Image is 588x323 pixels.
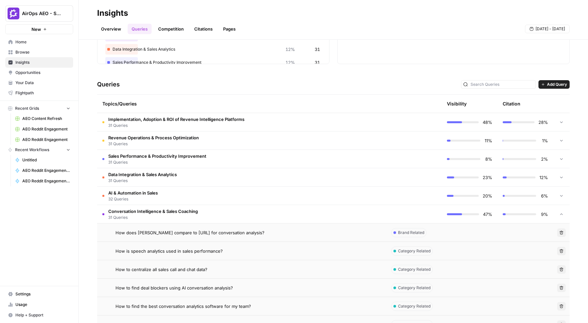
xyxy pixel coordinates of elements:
[5,289,73,299] a: Settings
[105,44,321,55] div: Data Integration & Sales Analytics
[108,116,244,123] span: Implementation, Adoption & ROI of Revenue Intelligence Platforms
[471,81,534,88] input: Search Queries
[12,165,73,176] a: AEO Reddit Engagement - Fork
[15,39,70,45] span: Home
[15,302,70,308] span: Usage
[97,80,120,89] h3: Queries
[5,47,73,58] a: Browse
[484,137,492,144] span: 11%
[483,193,492,199] span: 20%
[447,101,467,107] div: Visibility
[108,159,206,165] span: 31 Queries
[22,168,70,173] span: AEO Reddit Engagement - Fork
[5,67,73,78] a: Opportunities
[108,190,158,196] span: AI & Automation in Sales
[31,26,41,33] span: New
[5,57,73,68] a: Insights
[398,230,424,236] span: Brand Related
[483,119,492,126] span: 48%
[398,266,430,272] span: Category Related
[190,24,217,34] a: Citations
[115,266,207,273] span: How to centralize all sales call and chat data?
[128,24,152,34] a: Queries
[108,123,244,128] span: 31 Queries
[484,156,492,162] span: 8%
[547,81,567,87] span: Add Query
[108,196,158,202] span: 32 Queries
[22,157,70,163] span: Untitled
[12,155,73,165] a: Untitled
[8,8,19,19] img: AirOps AEO - Single Brand (Gong) Logo
[15,105,39,111] span: Recent Grids
[15,80,70,86] span: Your Data
[105,57,321,68] div: Sales Performance & Productivity Improvement
[5,310,73,320] button: Help + Support
[5,145,73,155] button: Recent Workflows
[22,10,62,17] span: AirOps AEO - Single Brand (Gong)
[108,141,199,147] span: 31 Queries
[15,147,49,153] span: Recent Workflows
[5,299,73,310] a: Usage
[108,171,177,178] span: Data Integration & Sales Analytics
[108,134,199,141] span: Revenue Operations & Process Optimization
[102,95,381,113] div: Topics/Queries
[540,211,548,218] span: 9%
[5,88,73,98] a: Flightpath
[15,70,70,76] span: Opportunities
[540,156,548,162] span: 2%
[12,124,73,134] a: AEO Reddit Engagement
[15,49,70,55] span: Browse
[115,229,264,236] span: How does [PERSON_NAME] compare to [URL] for conversation analysis?
[398,248,430,254] span: Category Related
[540,137,548,144] span: 1%
[483,211,492,218] span: 47%
[115,248,223,254] span: How is speech analytics used in sales performance?
[483,174,492,181] span: 23%
[540,193,548,199] span: 6%
[5,37,73,47] a: Home
[22,178,70,184] span: AEO Reddit Engagement - Fork
[97,8,128,18] div: Insights
[315,59,320,66] span: 31
[12,134,73,145] a: AEO Reddit Engagement
[525,25,570,33] button: [DATE] - [DATE]
[22,137,70,143] span: AEO Reddit Engagement
[538,119,548,126] span: 28%
[398,285,430,291] span: Category Related
[108,215,198,220] span: 31 Queries
[285,59,295,66] span: 12%
[398,303,430,309] span: Category Related
[108,208,198,215] span: Conversation Intelligence & Sales Coaching
[285,46,295,53] span: 12%
[12,176,73,186] a: AEO Reddit Engagement - Fork
[154,24,188,34] a: Competition
[115,303,251,310] span: How to find the best conversation analytics software for my team?
[108,178,177,184] span: 31 Queries
[5,5,73,22] button: Workspace: AirOps AEO - Single Brand (Gong)
[15,291,70,297] span: Settings
[5,104,73,113] button: Recent Grids
[15,312,70,318] span: Help + Support
[503,95,520,113] div: Citation
[22,116,70,122] span: AEO Content Refresh
[22,126,70,132] span: AEO Reddit Engagement
[539,174,548,181] span: 12%
[97,24,125,34] a: Overview
[535,26,565,32] span: [DATE] - [DATE]
[15,59,70,65] span: Insights
[12,113,73,124] a: AEO Content Refresh
[5,78,73,88] a: Your Data
[115,285,233,291] span: How to find deal blockers using AI conversation analysis?
[15,90,70,96] span: Flightpath
[5,24,73,34] button: New
[108,153,206,159] span: Sales Performance & Productivity Improvement
[315,46,320,53] span: 31
[538,80,570,89] button: Add Query
[219,24,240,34] a: Pages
